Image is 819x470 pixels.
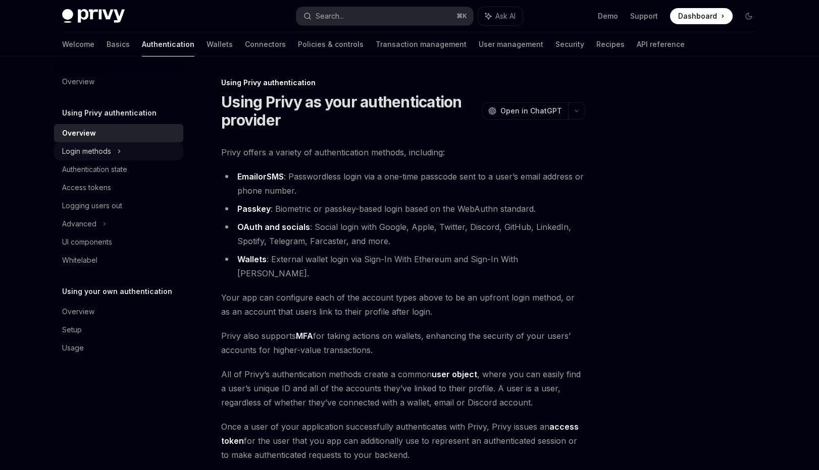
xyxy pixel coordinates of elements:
[54,339,183,357] a: Usage
[62,342,84,354] div: Usage
[596,32,625,56] a: Recipes
[221,145,585,159] span: Privy offers a variety of authentication methods, including:
[62,306,94,318] div: Overview
[245,32,286,56] a: Connectors
[221,169,585,198] li: : Passwordless login via a one-time passcode sent to a user’s email address or phone number.
[296,7,473,25] button: Search...⌘K
[630,11,658,21] a: Support
[637,32,685,56] a: API reference
[54,124,183,142] a: Overview
[54,321,183,339] a: Setup
[62,32,94,56] a: Welcome
[142,32,194,56] a: Authentication
[237,171,258,182] a: Email
[495,11,516,21] span: Ask AI
[237,204,271,214] a: Passkey
[237,171,284,182] strong: or
[376,32,467,56] a: Transaction management
[62,254,97,266] div: Whitelabel
[54,251,183,269] a: Whitelabel
[62,163,127,175] div: Authentication state
[741,8,757,24] button: Toggle dark mode
[670,8,733,24] a: Dashboard
[62,107,157,119] h5: Using Privy authentication
[62,218,96,230] div: Advanced
[62,324,82,336] div: Setup
[432,369,477,380] a: user object
[678,11,717,21] span: Dashboard
[479,32,543,56] a: User management
[237,254,267,265] a: Wallets
[62,9,125,23] img: dark logo
[478,7,523,25] button: Ask AI
[62,200,122,212] div: Logging users out
[54,160,183,179] a: Authentication state
[482,102,568,120] button: Open in ChatGPT
[54,179,183,197] a: Access tokens
[237,222,310,232] a: OAuth and socials
[54,73,183,91] a: Overview
[555,32,584,56] a: Security
[221,220,585,248] li: : Social login with Google, Apple, Twitter, Discord, GitHub, LinkedIn, Spotify, Telegram, Farcast...
[221,93,478,129] h1: Using Privy as your authentication provider
[221,252,585,280] li: : External wallet login via Sign-In With Ethereum and Sign-In With [PERSON_NAME].
[62,127,96,139] div: Overview
[221,420,585,462] span: Once a user of your application successfully authenticates with Privy, Privy issues an for the us...
[221,202,585,216] li: : Biometric or passkey-based login based on the WebAuthn standard.
[316,10,344,22] div: Search...
[221,78,585,88] div: Using Privy authentication
[456,12,467,20] span: ⌘ K
[298,32,364,56] a: Policies & controls
[62,182,111,194] div: Access tokens
[54,233,183,251] a: UI components
[62,236,112,248] div: UI components
[221,290,585,319] span: Your app can configure each of the account types above to be an upfront login method, or as an ac...
[207,32,233,56] a: Wallets
[221,329,585,357] span: Privy also supports for taking actions on wallets, enhancing the security of your users’ accounts...
[107,32,130,56] a: Basics
[221,367,585,409] span: All of Privy’s authentication methods create a common , where you can easily find a user’s unique...
[500,106,562,116] span: Open in ChatGPT
[267,171,284,182] a: SMS
[62,285,172,298] h5: Using your own authentication
[54,197,183,215] a: Logging users out
[54,303,183,321] a: Overview
[62,76,94,88] div: Overview
[62,145,111,157] div: Login methods
[296,331,313,341] a: MFA
[598,11,618,21] a: Demo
